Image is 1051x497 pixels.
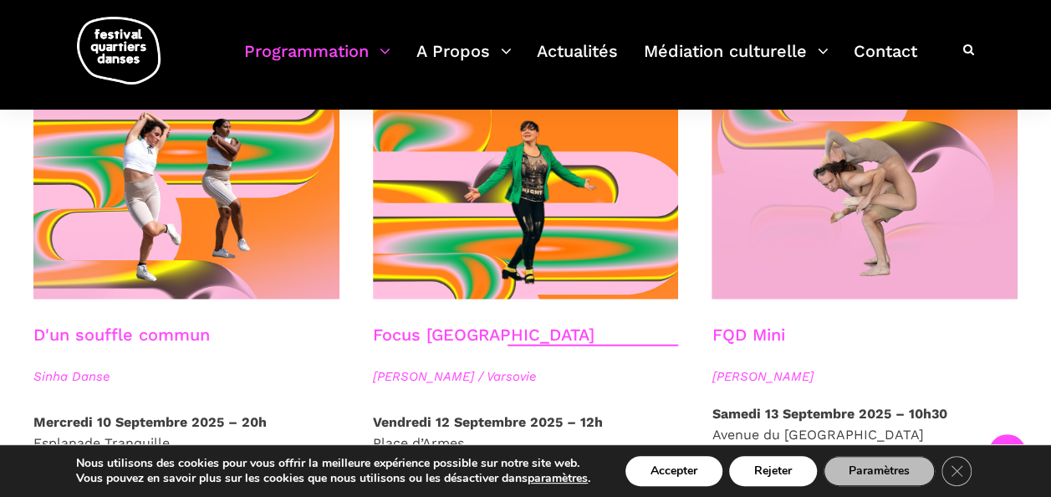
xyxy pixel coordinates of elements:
[712,366,1018,387] span: [PERSON_NAME]
[373,414,603,430] strong: Vendredi 12 Septembre 2025 – 12h
[712,325,784,345] a: FQD Mini
[33,414,267,430] strong: Mercredi 10 Septembre 2025 – 20h
[824,456,935,486] button: Paramètres
[854,37,917,86] a: Contact
[76,471,590,486] p: Vous pouvez en savoir plus sur les cookies que nous utilisons ou les désactiver dans .
[33,366,339,387] span: Sinha Danse
[712,406,946,422] strong: Samedi 13 Septembre 2025 – 10h30
[33,325,210,345] a: D'un souffle commun
[729,456,817,486] button: Rejeter
[528,471,588,486] button: paramètres
[33,435,170,451] span: Esplanade Tranquille
[537,37,618,86] a: Actualités
[373,325,594,345] a: Focus [GEOGRAPHIC_DATA]
[941,456,972,486] button: Close GDPR Cookie Banner
[712,427,923,443] span: Avenue du [GEOGRAPHIC_DATA]
[244,37,390,86] a: Programmation
[76,456,590,471] p: Nous utilisons des cookies pour vous offrir la meilleure expérience possible sur notre site web.
[644,37,829,86] a: Médiation culturelle
[77,17,161,85] img: logo-fqd-med
[373,412,679,454] p: Place d’Armes
[373,366,679,387] span: [PERSON_NAME] / Varsovie
[416,37,512,86] a: A Propos
[625,456,722,486] button: Accepter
